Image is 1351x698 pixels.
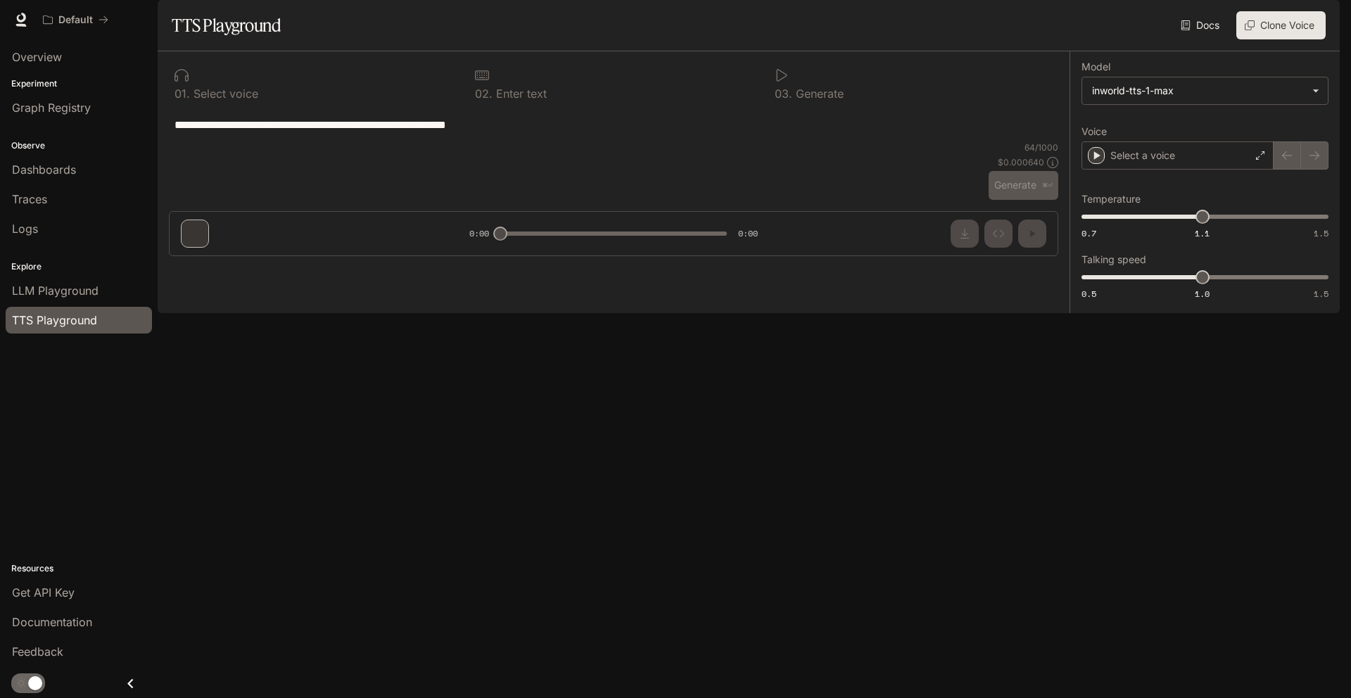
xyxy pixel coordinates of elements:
[493,88,547,99] p: Enter text
[172,11,281,39] h1: TTS Playground
[1314,227,1328,239] span: 1.5
[58,14,93,26] p: Default
[792,88,844,99] p: Generate
[37,6,115,34] button: All workspaces
[1082,77,1328,104] div: inworld-tts-1-max
[998,156,1044,168] p: $ 0.000640
[1314,288,1328,300] span: 1.5
[1082,62,1110,72] p: Model
[1178,11,1225,39] a: Docs
[1082,194,1141,204] p: Temperature
[1025,141,1058,153] p: 64 / 1000
[190,88,258,99] p: Select voice
[1082,288,1096,300] span: 0.5
[1092,84,1305,98] div: inworld-tts-1-max
[1082,255,1146,265] p: Talking speed
[1195,227,1210,239] span: 1.1
[1110,148,1175,163] p: Select a voice
[1082,127,1107,137] p: Voice
[175,88,190,99] p: 0 1 .
[775,88,792,99] p: 0 3 .
[1236,11,1326,39] button: Clone Voice
[475,88,493,99] p: 0 2 .
[1082,227,1096,239] span: 0.7
[1195,288,1210,300] span: 1.0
